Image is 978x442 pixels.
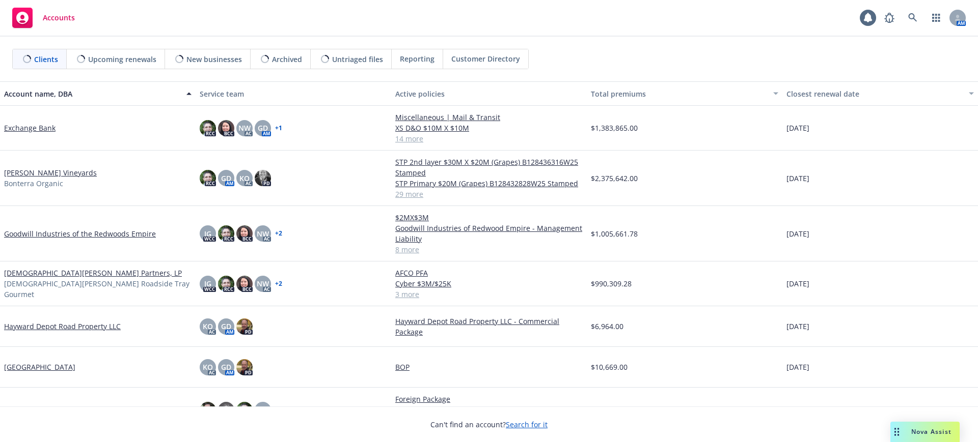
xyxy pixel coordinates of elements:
[275,230,282,237] a: + 2
[218,225,234,242] img: photo
[218,120,234,136] img: photo
[395,89,583,99] div: Active policies
[591,321,623,332] span: $6,964.00
[236,402,253,418] img: photo
[786,173,809,184] span: [DATE]
[4,123,56,133] a: Exchange Bank
[395,223,583,244] a: Goodwill Industries of Redwood Empire - Management Liability
[4,321,121,332] a: Hayward Depot Road Property LLC
[395,278,583,289] a: Cyber $3M/$25K
[879,8,900,28] a: Report a Bug
[4,404,121,415] a: [PERSON_NAME] Wine Estates LLC
[430,419,548,430] span: Can't find an account?
[591,89,767,99] div: Total premiums
[890,422,960,442] button: Nova Assist
[203,362,213,372] span: KO
[786,228,809,239] span: [DATE]
[236,225,253,242] img: photo
[221,173,231,184] span: GD
[391,81,587,106] button: Active policies
[786,321,809,332] span: [DATE]
[395,212,583,223] a: $2MX$3M
[4,167,97,178] a: [PERSON_NAME] Vineyards
[926,8,946,28] a: Switch app
[236,359,253,375] img: photo
[591,362,628,372] span: $10,669.00
[200,120,216,136] img: photo
[4,362,75,372] a: [GEOGRAPHIC_DATA]
[395,157,583,178] a: STP 2nd layer $30M X $20M (Grapes) B128436316W25 Stamped
[200,170,216,186] img: photo
[204,228,211,239] span: JG
[786,404,809,415] span: [DATE]
[200,89,387,99] div: Service team
[587,81,782,106] button: Total premiums
[236,318,253,335] img: photo
[275,125,282,131] a: + 1
[196,81,391,106] button: Service team
[4,178,63,189] span: Bonterra Organic
[275,281,282,287] a: + 2
[238,123,251,133] span: NW
[4,228,156,239] a: Goodwill Industries of the Redwoods Empire
[395,394,583,404] a: Foreign Package
[903,8,923,28] a: Search
[786,362,809,372] span: [DATE]
[255,170,271,186] img: photo
[451,53,520,64] span: Customer Directory
[395,289,583,300] a: 3 more
[272,54,302,65] span: Archived
[786,89,963,99] div: Closest renewal date
[786,278,809,289] span: [DATE]
[591,173,638,184] span: $2,375,642.00
[258,404,268,415] span: HB
[257,278,269,289] span: NW
[395,178,583,189] a: STP Primary $20M (Grapes) B128432828W25 Stamped
[258,123,268,133] span: GD
[786,123,809,133] span: [DATE]
[8,4,79,32] a: Accounts
[200,402,216,418] img: photo
[4,89,180,99] div: Account name, DBA
[236,276,253,292] img: photo
[395,362,583,372] a: BOP
[911,427,952,436] span: Nova Assist
[218,276,234,292] img: photo
[591,123,638,133] span: $1,383,865.00
[221,321,231,332] span: GD
[4,278,192,300] span: [DEMOGRAPHIC_DATA][PERSON_NAME] Roadside Tray Gourmet
[395,112,583,123] a: Miscellaneous | Mail & Transit
[395,244,583,255] a: 8 more
[395,123,583,133] a: XS D&O $10M X $10M
[218,402,234,418] img: photo
[400,53,434,64] span: Reporting
[221,362,231,372] span: GD
[4,268,182,278] a: [DEMOGRAPHIC_DATA][PERSON_NAME] Partners, LP
[203,321,213,332] span: KO
[395,404,583,415] a: Auto Composite Rated
[239,173,250,184] span: KO
[506,420,548,429] a: Search for it
[591,228,638,239] span: $1,005,661.78
[395,316,583,337] a: Hayward Depot Road Property LLC - Commercial Package
[395,268,583,278] a: AFCO PFA
[332,54,383,65] span: Untriaged files
[890,422,903,442] div: Drag to move
[591,278,632,289] span: $990,309.28
[782,81,978,106] button: Closest renewal date
[34,54,58,65] span: Clients
[395,133,583,144] a: 14 more
[395,189,583,199] a: 29 more
[43,14,75,22] span: Accounts
[88,54,156,65] span: Upcoming renewals
[591,404,638,415] span: $1,372,362.00
[204,278,211,289] span: JG
[186,54,242,65] span: New businesses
